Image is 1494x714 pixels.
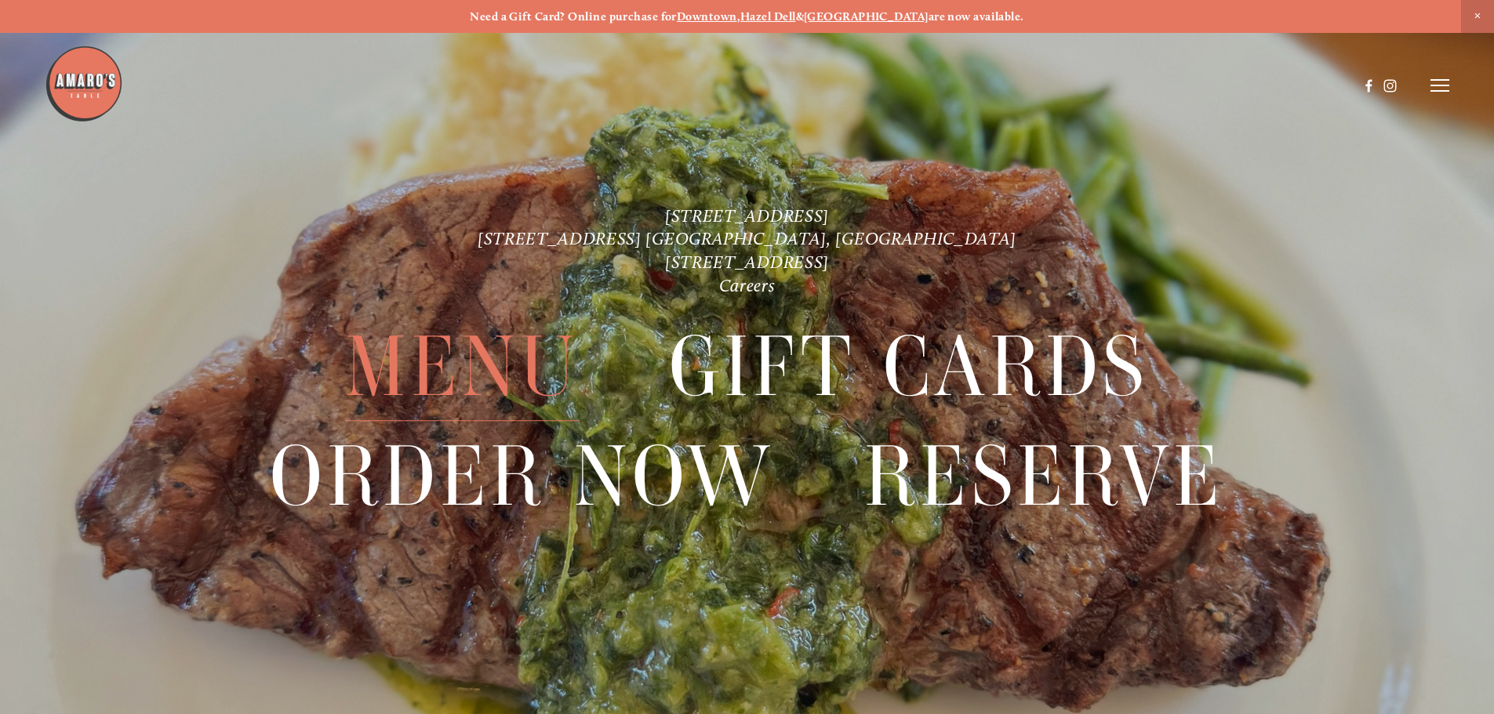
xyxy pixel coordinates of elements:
[665,205,829,227] a: [STREET_ADDRESS]
[270,422,774,530] a: Order Now
[737,9,740,24] strong: ,
[804,9,929,24] a: [GEOGRAPHIC_DATA]
[345,314,579,421] a: Menu
[478,228,1016,249] a: [STREET_ADDRESS] [GEOGRAPHIC_DATA], [GEOGRAPHIC_DATA]
[796,9,804,24] strong: &
[665,252,829,273] a: [STREET_ADDRESS]
[45,45,123,123] img: Amaro's Table
[719,275,776,296] a: Careers
[669,314,1149,421] a: Gift Cards
[470,9,677,24] strong: Need a Gift Card? Online purchase for
[864,422,1224,531] span: Reserve
[929,9,1024,24] strong: are now available.
[864,422,1224,530] a: Reserve
[677,9,737,24] a: Downtown
[270,422,774,531] span: Order Now
[669,314,1149,422] span: Gift Cards
[740,9,796,24] a: Hazel Dell
[345,314,579,422] span: Menu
